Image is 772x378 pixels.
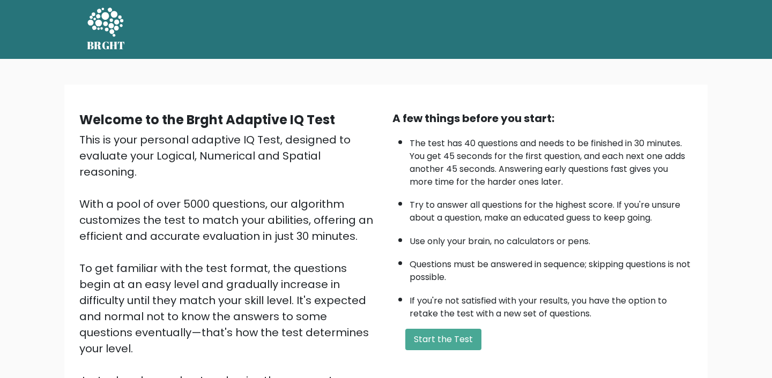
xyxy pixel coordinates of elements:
a: BRGHT [87,4,125,55]
li: If you're not satisfied with your results, you have the option to retake the test with a new set ... [410,289,693,320]
li: Try to answer all questions for the highest score. If you're unsure about a question, make an edu... [410,193,693,224]
b: Welcome to the Brght Adaptive IQ Test [79,111,335,128]
li: Questions must be answered in sequence; skipping questions is not possible. [410,253,693,284]
h5: BRGHT [87,39,125,52]
li: Use only your brain, no calculators or pens. [410,230,693,248]
div: A few things before you start: [392,110,693,126]
li: The test has 40 questions and needs to be finished in 30 minutes. You get 45 seconds for the firs... [410,132,693,188]
button: Start the Test [405,329,481,350]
